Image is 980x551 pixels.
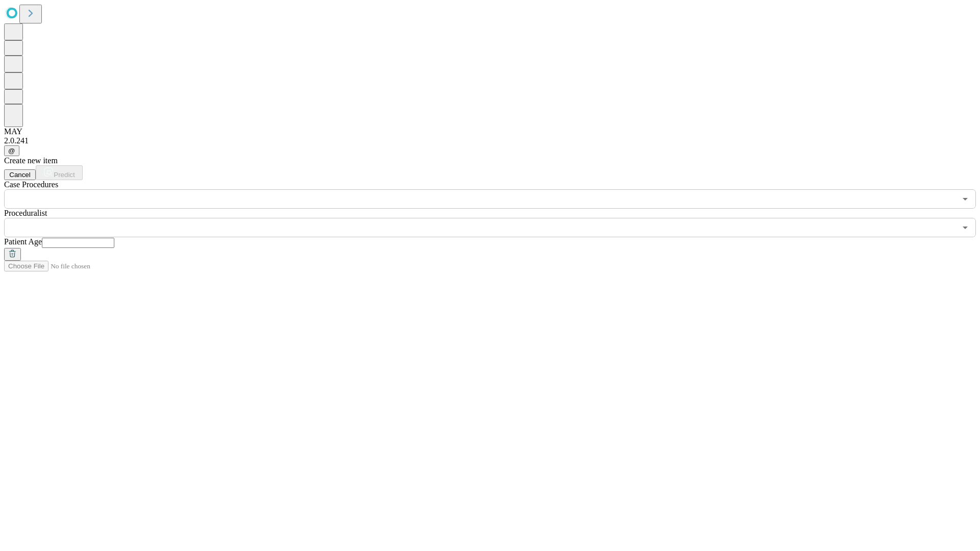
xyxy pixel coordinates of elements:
[4,180,58,189] span: Scheduled Procedure
[8,147,15,155] span: @
[4,169,36,180] button: Cancel
[958,192,972,206] button: Open
[54,171,75,179] span: Predict
[9,171,31,179] span: Cancel
[958,220,972,235] button: Open
[4,209,47,217] span: Proceduralist
[4,145,19,156] button: @
[4,127,976,136] div: MAY
[4,136,976,145] div: 2.0.241
[4,156,58,165] span: Create new item
[36,165,83,180] button: Predict
[4,237,42,246] span: Patient Age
